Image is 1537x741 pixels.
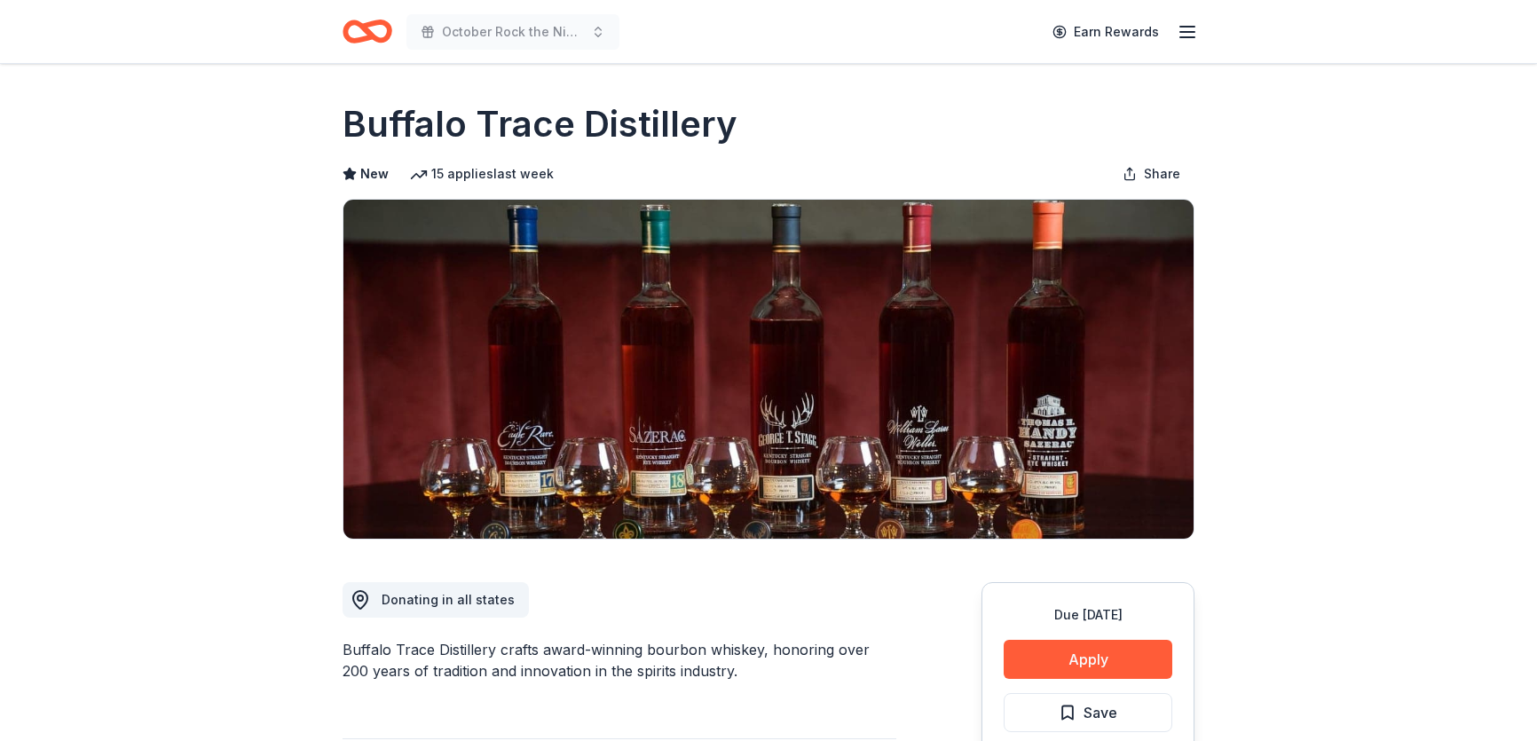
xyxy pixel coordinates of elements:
[360,163,389,185] span: New
[1004,604,1172,626] div: Due [DATE]
[382,592,515,607] span: Donating in all states
[343,639,896,682] div: Buffalo Trace Distillery crafts award-winning bourbon whiskey, honoring over 200 years of traditi...
[1108,156,1194,192] button: Share
[343,200,1194,539] img: Image for Buffalo Trace Distillery
[1144,163,1180,185] span: Share
[1004,640,1172,679] button: Apply
[343,99,737,149] h1: Buffalo Trace Distillery
[1004,693,1172,732] button: Save
[406,14,619,50] button: October Rock the Night Away
[442,21,584,43] span: October Rock the Night Away
[1084,701,1117,724] span: Save
[410,163,554,185] div: 15 applies last week
[343,11,392,52] a: Home
[1042,16,1170,48] a: Earn Rewards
